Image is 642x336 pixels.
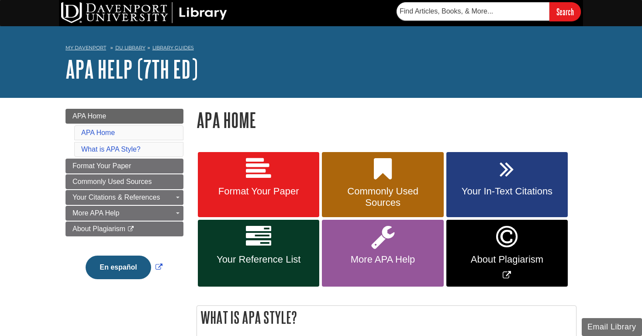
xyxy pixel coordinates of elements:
[66,206,183,221] a: More APA Help
[81,145,141,153] a: What is APA Style?
[66,190,183,205] a: Your Citations & References
[81,129,115,136] a: APA Home
[72,194,160,201] span: Your Citations & References
[582,318,642,336] button: Email Library
[72,225,125,232] span: About Plagiarism
[83,263,164,271] a: Link opens in new window
[66,42,576,56] nav: breadcrumb
[115,45,145,51] a: DU Library
[66,44,106,52] a: My Davenport
[446,220,568,287] a: Link opens in new window
[66,109,183,124] a: APA Home
[197,306,576,329] h2: What is APA Style?
[322,220,443,287] a: More APA Help
[66,159,183,173] a: Format Your Paper
[328,186,437,208] span: Commonly Used Sources
[86,256,151,279] button: En español
[549,2,581,21] input: Search
[198,220,319,287] a: Your Reference List
[453,254,561,265] span: About Plagiarism
[197,109,576,131] h1: APA Home
[66,222,183,236] a: About Plagiarism
[72,112,106,120] span: APA Home
[397,2,581,21] form: Searches DU Library's articles, books, and more
[61,2,227,23] img: DU Library
[127,226,135,232] i: This link opens in a new window
[66,55,198,83] a: APA Help (7th Ed)
[453,186,561,197] span: Your In-Text Citations
[204,186,313,197] span: Format Your Paper
[66,174,183,189] a: Commonly Used Sources
[72,162,131,170] span: Format Your Paper
[204,254,313,265] span: Your Reference List
[397,2,549,21] input: Find Articles, Books, & More...
[152,45,194,51] a: Library Guides
[66,109,183,294] div: Guide Page Menu
[72,209,119,217] span: More APA Help
[322,152,443,218] a: Commonly Used Sources
[198,152,319,218] a: Format Your Paper
[72,178,152,185] span: Commonly Used Sources
[446,152,568,218] a: Your In-Text Citations
[328,254,437,265] span: More APA Help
